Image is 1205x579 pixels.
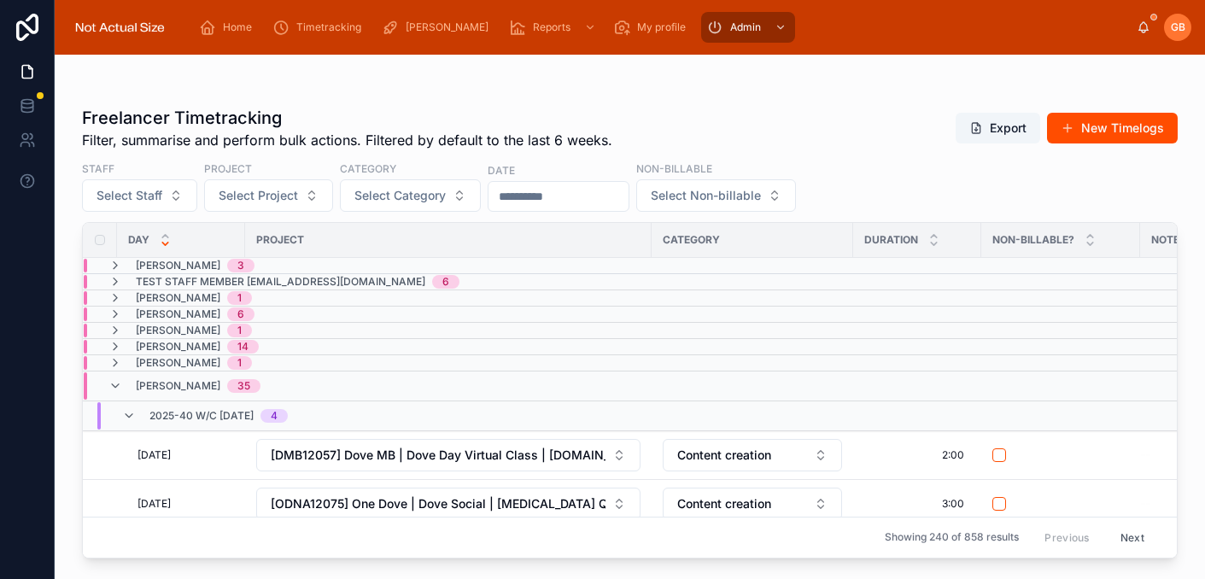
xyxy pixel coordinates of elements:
span: 3:00 [942,497,964,511]
span: Filter, summarise and perform bulk actions. Filtered by default to the last 6 weeks. [82,130,612,150]
button: Next [1108,524,1156,551]
span: Content creation [677,495,771,512]
a: Home [194,12,264,43]
a: Admin [701,12,795,43]
span: Select Category [354,187,446,204]
button: New Timelogs [1047,113,1178,143]
a: My profile [608,12,698,43]
label: Category [340,161,396,176]
div: 6 [237,307,244,321]
span: Category [663,233,720,247]
span: 2:00 [942,448,964,462]
div: 1 [237,356,242,370]
span: [PERSON_NAME] [136,291,220,305]
button: Select Button [636,179,796,212]
div: scrollable content [185,9,1137,46]
span: [PERSON_NAME] [406,20,488,34]
span: Reports [533,20,570,34]
div: 6 [442,275,449,289]
button: Select Button [340,179,481,212]
div: 35 [237,379,250,393]
span: Project [256,233,304,247]
span: -- [1141,448,1151,462]
span: 2025-40 w/c [DATE] [149,409,254,423]
span: Duration [864,233,918,247]
div: 14 [237,340,249,354]
span: Select Staff [97,187,162,204]
div: 3 [237,259,244,272]
button: Select Button [663,439,842,471]
button: Select Button [663,488,842,520]
span: [PERSON_NAME] [136,379,220,393]
span: [DATE] [137,497,171,511]
span: [ODNA12075] One Dove | Dove Social | [MEDICAL_DATA] Q3 2025 [271,495,605,512]
label: Non-billable [636,161,712,176]
span: [DATE] [137,448,171,462]
span: -- [1141,497,1151,511]
label: Staff [82,161,114,176]
label: Date [488,162,515,178]
span: Home [223,20,252,34]
div: 1 [237,324,242,337]
span: Showing 240 of 858 results [885,531,1019,545]
label: Project [204,161,252,176]
span: Select Non-billable [651,187,761,204]
span: Timetracking [296,20,361,34]
span: GB [1171,20,1185,34]
span: [PERSON_NAME] [136,340,220,354]
span: Admin [730,20,761,34]
a: Reports [504,12,605,43]
div: 4 [271,409,278,423]
span: Select Project [219,187,298,204]
button: Select Button [256,439,641,471]
span: My profile [637,20,686,34]
button: Select Button [204,179,333,212]
span: Notes [1151,233,1186,247]
div: 1 [237,291,242,305]
a: [PERSON_NAME] [377,12,500,43]
button: Select Button [256,488,641,520]
span: [PERSON_NAME] [136,259,220,272]
span: Test staff member [EMAIL_ADDRESS][DOMAIN_NAME] [136,275,425,289]
span: Day [128,233,149,247]
a: Timetracking [267,12,373,43]
span: Content creation [677,447,771,464]
button: Select Button [82,179,197,212]
span: Non-billable? [992,233,1074,247]
h1: Freelancer Timetracking [82,106,612,130]
span: [PERSON_NAME] [136,307,220,321]
span: [DMB12057] Dove MB | Dove Day Virtual Class | [DOMAIN_NAME] Content Creation [271,447,605,464]
button: Export [956,113,1040,143]
img: App logo [68,14,172,41]
span: [PERSON_NAME] [136,324,220,337]
span: [PERSON_NAME] [136,356,220,370]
